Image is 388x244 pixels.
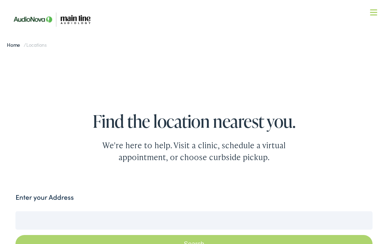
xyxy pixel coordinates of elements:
[7,41,24,48] a: Home
[79,139,309,163] div: We're here to help. Visit a clinic, schedule a virtual appointment, or choose curbside pickup.
[8,112,380,131] h1: Find the location nearest you.
[7,41,47,48] span: /
[26,41,47,48] span: Locations
[13,29,380,44] a: What We Offer
[15,192,74,203] label: Enter your Address
[15,211,373,229] input: Enter your address or zip code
